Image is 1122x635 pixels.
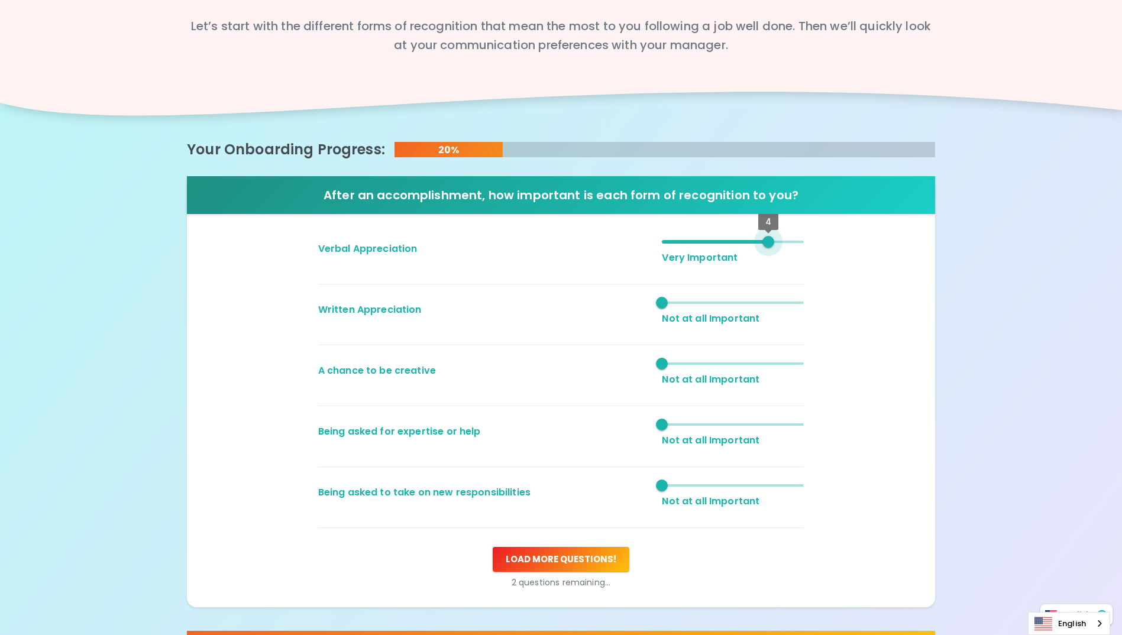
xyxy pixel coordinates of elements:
p: Being asked for expertise or help [318,425,653,439]
span: 4 [765,216,771,228]
h6: After an accomplishment, how important is each form of recognition to you? [192,186,930,205]
aside: Language selected: English [1028,612,1110,635]
p: English [1062,609,1091,621]
button: English [1040,604,1113,626]
button: Load more questions! [493,547,629,572]
p: A chance to be creative [318,364,653,378]
p: Not at all Important [662,312,804,326]
p: Being asked to take on new responsibilities [318,485,653,500]
p: 20% [395,143,503,157]
img: United States flag [1045,610,1057,619]
p: Very Important [662,251,804,265]
p: Not at all Important [662,433,804,448]
p: 2 questions remaining... [196,576,926,588]
p: Not at all Important [662,494,804,508]
p: Written Appreciation [318,303,653,317]
a: English [1029,613,1110,634]
p: Not at all Important [662,372,804,387]
div: Language [1028,612,1110,635]
p: Let’s start with the different forms of recognition that mean the most to you following a job wel... [187,17,935,54]
p: Verbal Appreciation [318,242,653,256]
h5: Your Onboarding Progress: [187,140,385,159]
